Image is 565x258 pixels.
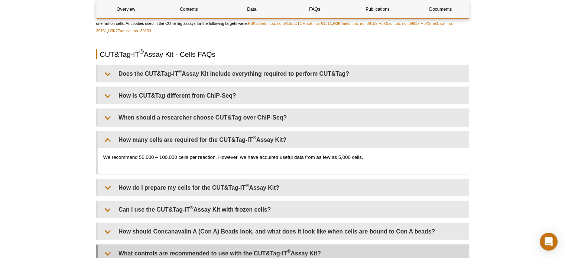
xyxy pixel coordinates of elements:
sup: ® [246,183,249,188]
a: H3K9ac: cat. no. 39917 [379,21,419,26]
sup: ® [287,249,291,254]
sup: ® [178,69,182,75]
sup: ® [253,135,256,140]
p: We recommend 50,000 – 100,000 cells per reaction. However, we have acquired useful data from as f... [103,154,463,161]
a: CTCF: cat. no. 61311 [295,21,332,26]
a: Data [222,0,281,18]
a: H3K9me3: cat. no. 39161 [96,21,453,33]
summary: How do I prepare my cells for the CUT&Tag-IT®Assay Kit? [98,179,469,196]
sup: ® [190,205,194,210]
sup: ® [139,49,144,55]
h2: CUT&Tag-IT Assay Kit - Cells FAQs [96,49,469,59]
a: FAQs [285,0,344,18]
a: H3K27me3: cat. no 39155 [248,21,293,26]
a: Contents [159,0,218,18]
a: Overview [97,0,156,18]
a: H3K4me3: cat. no. 39159 [333,21,377,26]
summary: Can I use the CUT&Tag-IT®Assay Kit with frozen cells? [98,201,469,218]
summary: How should Concanavalin A (Con A) Beads look, and what does it look like when cells are bound to ... [98,223,469,240]
summary: How many cells are required for the CUT&Tag-IT®Assay Kit? [98,131,469,148]
summary: Does the CUT&Tag-IT®Assay Kit include everything required to perform CUT&Tag? [98,65,469,82]
summary: When should a researcher choose CUT&Tag over ChIP-Seq? [98,109,469,126]
a: H3K27ac: cat. no. 39133 [108,29,151,33]
div: Open Intercom Messenger [540,233,558,251]
a: Documents [411,0,470,18]
summary: How is CUT&Tag different from ChIP-Seq? [98,87,469,104]
a: Publications [348,0,407,18]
